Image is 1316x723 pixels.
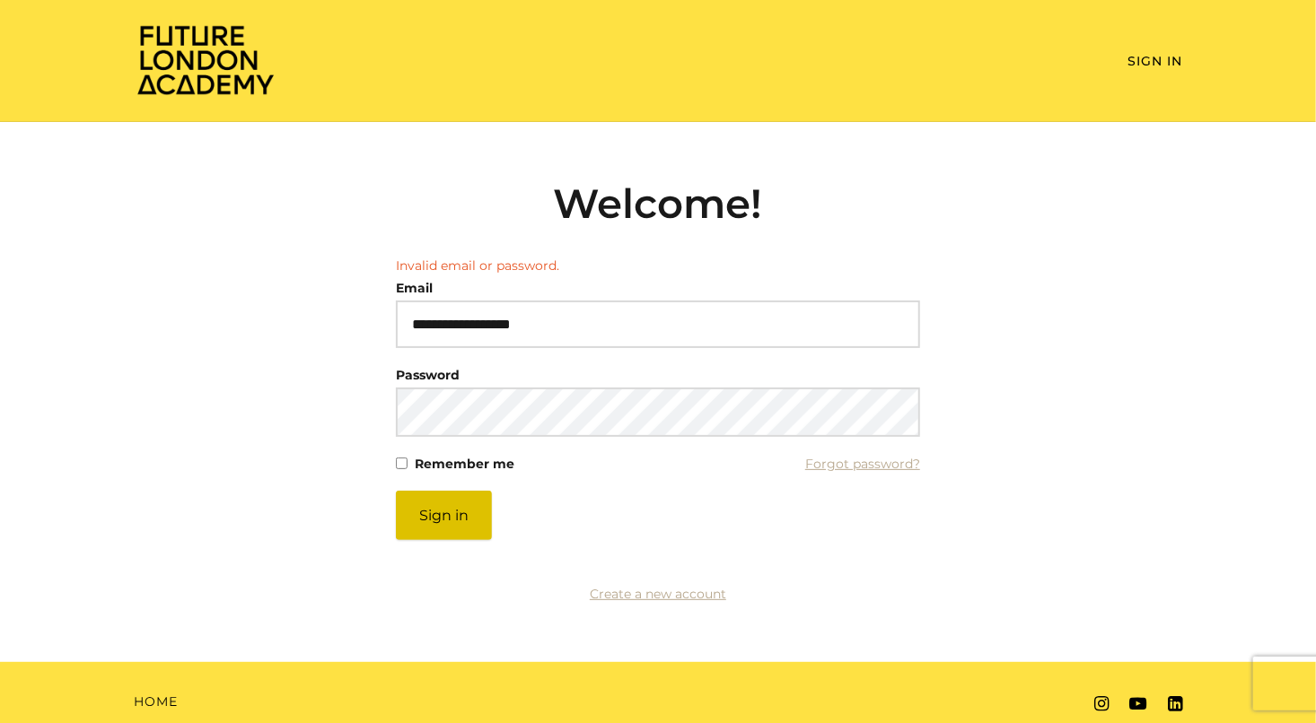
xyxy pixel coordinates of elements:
[1127,53,1182,69] a: Sign In
[396,491,492,540] button: Sign in
[396,257,920,275] li: Invalid email or password.
[396,275,433,301] label: Email
[590,586,726,602] a: Create a new account
[396,179,920,228] h2: Welcome!
[415,451,514,476] label: Remember me
[134,23,277,96] img: Home Page
[805,451,920,476] a: Forgot password?
[134,693,178,711] a: Home
[396,362,460,388] label: Password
